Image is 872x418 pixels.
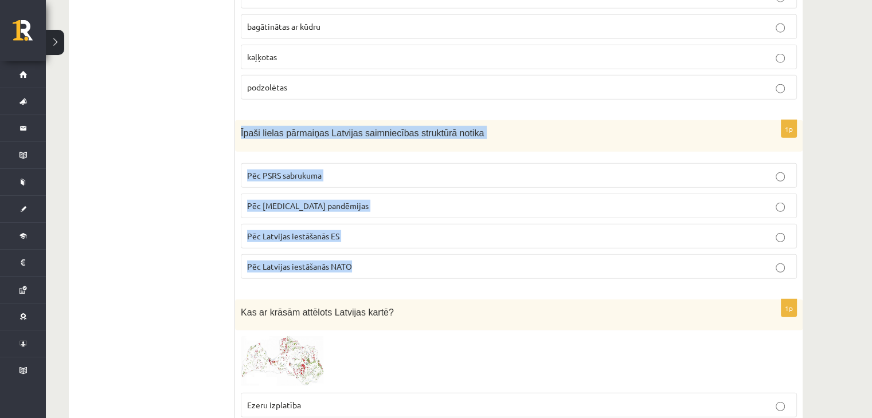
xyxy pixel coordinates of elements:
[776,84,785,93] input: podzolētas
[247,170,322,180] span: Pēc PSRS sabrukuma
[776,172,785,182] input: Pēc PSRS sabrukuma
[776,263,785,273] input: Pēc Latvijas iestāšanās NATO
[247,21,320,31] span: bagātinātas ar kūdru
[776,203,785,212] input: Pēc [MEDICAL_DATA] pandēmijas
[247,400,301,410] span: Ezeru izplatība
[776,402,785,411] input: Ezeru izplatība
[13,20,46,49] a: Rīgas 1. Tālmācības vidusskola
[247,261,352,271] span: Pēc Latvijas iestāšanās NATO
[781,299,797,317] p: 1p
[241,128,484,138] span: Īpaši lielas pārmaiņas Latvijas saimniecības struktūrā notika
[247,52,277,62] span: kaļķotas
[247,231,339,241] span: Pēc Latvijas iestāšanās ES
[247,82,287,92] span: podzolētas
[247,200,369,211] span: Pēc [MEDICAL_DATA] pandēmijas
[776,54,785,63] input: kaļķotas
[241,307,394,317] span: Kas ar krāsām attēlots Latvijas kartē?
[781,120,797,138] p: 1p
[241,336,327,387] img: 1.png
[776,23,785,33] input: bagātinātas ar kūdru
[776,233,785,242] input: Pēc Latvijas iestāšanās ES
